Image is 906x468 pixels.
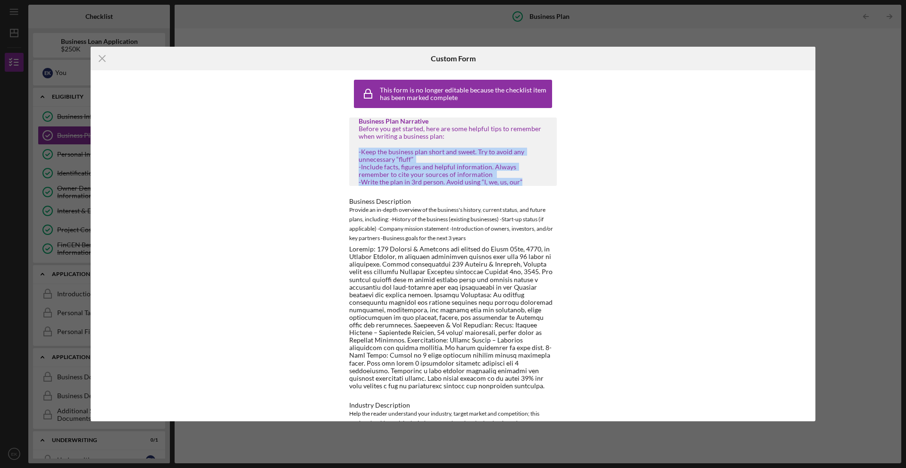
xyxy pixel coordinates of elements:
div: Business Description [349,198,557,205]
div: Provide an in-depth overview of the business's history, current status, and future plans, includi... [349,205,557,243]
div: Industry Description [349,401,557,409]
div: This form is no longer editable because the checklist item has been marked complete [380,86,550,101]
div: Loremip: 179 Dolorsi & Ametcons adi elitsed do Eiusm 05te, 4770, in Utlabor Etdolor, m aliquaen a... [349,245,557,390]
div: Business Plan Narrative [359,117,547,125]
div: Help the reader understand your industry, target market and competition; this section should: -Ex... [349,409,557,447]
div: Before you get started, here are some helpful tips to remember when writing a business plan: -Kee... [359,125,547,186]
h6: Custom Form [431,54,476,63]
